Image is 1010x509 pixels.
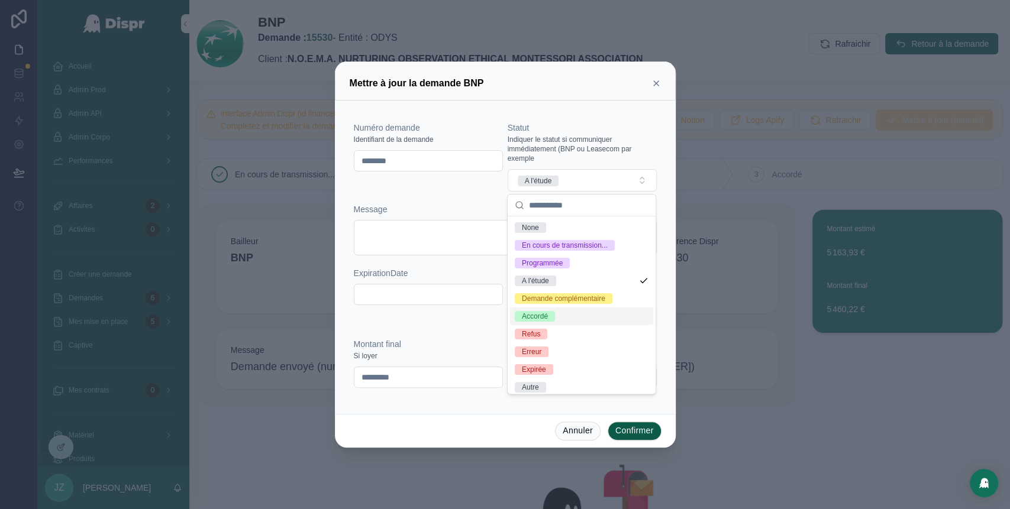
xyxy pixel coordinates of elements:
[508,123,530,132] span: Statut
[522,311,548,322] div: Accordé
[522,275,549,286] div: A l'étude
[354,135,434,144] span: Identifiant de la demande
[354,123,420,132] span: Numéro demande
[350,76,484,90] h3: Mettre à jour la demande BNP
[522,346,541,357] div: Erreur
[508,216,656,394] div: Suggestions
[522,329,540,339] div: Refus
[354,268,408,278] span: ExpirationDate
[508,169,657,192] button: Select Button
[608,422,661,440] button: Confirmer
[354,339,401,349] span: Montant final
[970,469,998,497] div: Open Intercom Messenger
[522,240,608,251] div: En cours de transmission...
[522,258,563,268] div: Programmée
[354,205,388,214] span: Message
[508,135,657,163] span: Indiquer le statut si communiquer immédiatement (BNP ou Leasecom par exemple
[522,382,539,393] div: Autre
[522,293,605,304] div: Demande complémentaire
[522,222,539,233] div: None
[354,351,377,361] span: Si loyer
[522,364,546,375] div: Expirée
[525,176,552,186] div: A l'étude
[555,422,601,440] button: Annuler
